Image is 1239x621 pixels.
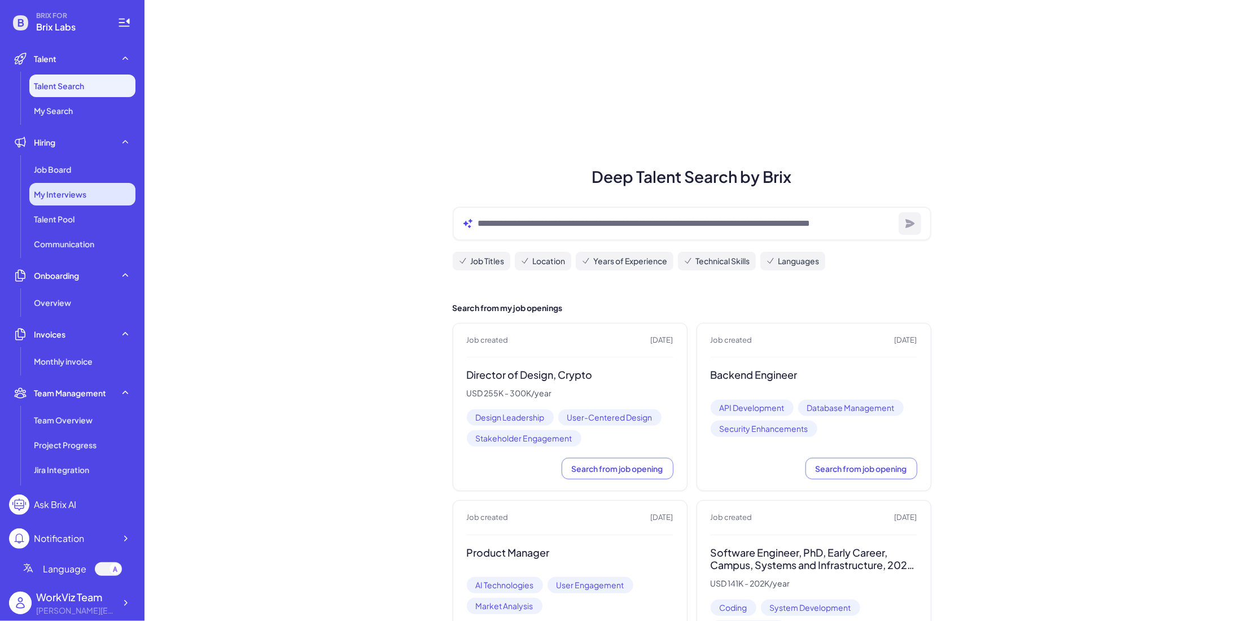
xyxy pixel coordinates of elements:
[594,255,668,267] span: Years of Experience
[34,238,94,250] span: Communication
[711,421,817,437] span: Security Enhancements
[34,329,65,340] span: Invoices
[805,458,917,479] button: Search from job opening
[36,605,115,616] div: alex@joinbrix.com
[34,80,84,91] span: Talent Search
[895,512,917,523] span: [DATE]
[558,409,662,426] span: User-Centered Design
[711,600,756,616] span: Coding
[467,369,673,382] h3: Director of Design, Crypto
[453,302,931,314] h2: Search from my job openings
[34,53,56,64] span: Talent
[34,414,93,426] span: Team Overview
[34,164,71,175] span: Job Board
[572,463,663,474] span: Search from job opening
[34,498,76,511] div: Ask Brix AI
[711,546,917,572] h3: Software Engineer, PhD, Early Career, Campus, Systems and Infrastructure, 2025 Start
[34,356,93,367] span: Monthly invoice
[34,464,89,475] span: Jira Integration
[467,598,542,614] span: Market Analysis
[34,532,84,545] div: Notification
[711,579,917,589] p: USD 141K - 202K/year
[34,137,55,148] span: Hiring
[43,562,86,576] span: Language
[467,577,543,593] span: AI Technologies
[696,255,750,267] span: Technical Skills
[34,105,73,116] span: My Search
[548,577,633,593] span: User Engagement
[9,592,32,614] img: user_logo.png
[816,463,907,474] span: Search from job opening
[34,387,106,399] span: Team Management
[34,270,79,281] span: Onboarding
[36,20,104,34] span: Brix Labs
[467,388,673,399] p: USD 255K - 300K/year
[34,189,86,200] span: My Interviews
[533,255,566,267] span: Location
[711,335,752,346] span: Job created
[778,255,820,267] span: Languages
[711,369,917,382] h3: Backend Engineer
[36,11,104,20] span: BRIX FOR
[34,297,71,308] span: Overview
[34,213,75,225] span: Talent Pool
[798,400,904,416] span: Database Management
[651,335,673,346] span: [DATE]
[36,589,115,605] div: WorkViz Team
[761,600,860,616] span: System Development
[467,430,581,447] span: Stakeholder Engagement
[467,512,509,523] span: Job created
[467,409,554,426] span: Design Leadership
[467,546,673,559] h3: Product Manager
[562,458,673,479] button: Search from job opening
[34,439,97,451] span: Project Progress
[711,400,794,416] span: API Development
[439,165,945,189] h1: Deep Talent Search by Brix
[471,255,505,267] span: Job Titles
[467,335,509,346] span: Job created
[711,512,752,523] span: Job created
[895,335,917,346] span: [DATE]
[651,512,673,523] span: [DATE]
